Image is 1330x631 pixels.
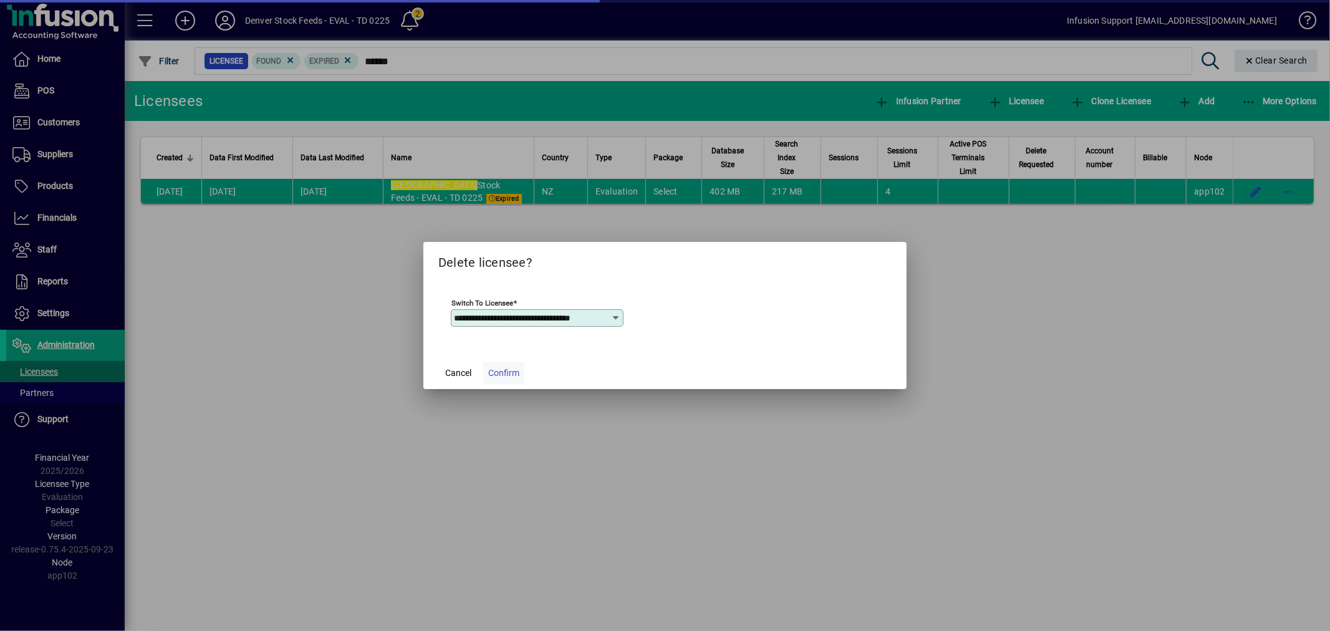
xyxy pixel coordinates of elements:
[445,367,471,380] span: Cancel
[438,362,478,384] button: Cancel
[488,367,519,380] span: Confirm
[423,242,907,278] h2: Delete licensee?
[483,362,524,384] button: Confirm
[451,299,513,307] mat-label: Switch to licensee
